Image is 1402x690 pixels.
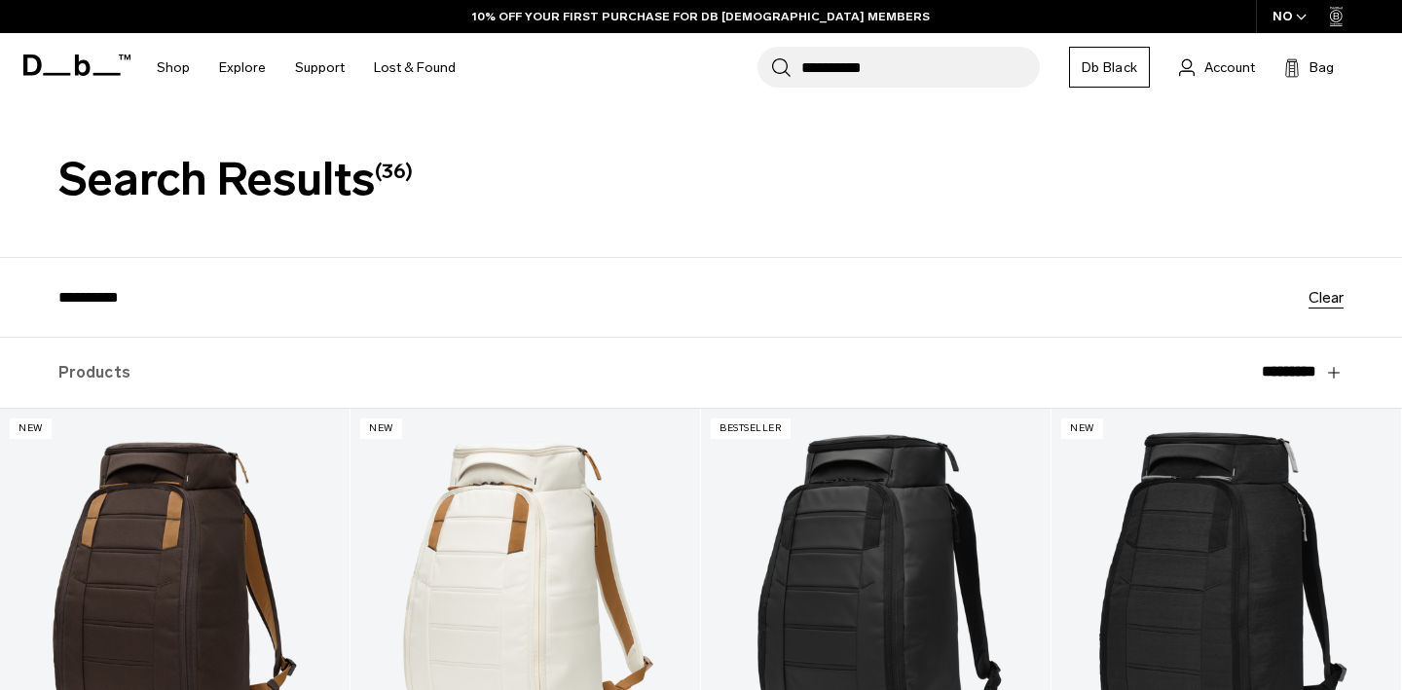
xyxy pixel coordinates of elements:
p: New [10,418,52,439]
a: Account [1179,55,1255,79]
a: Shop [157,33,190,102]
p: Bestseller [711,418,791,439]
p: New [1061,418,1103,439]
p: New [360,418,402,439]
label: Products [58,338,130,408]
a: Lost & Found [374,33,456,102]
a: Support [295,33,345,102]
span: Search Results [58,152,413,206]
a: Explore [219,33,266,102]
button: Bag [1284,55,1334,79]
a: 10% OFF YOUR FIRST PURCHASE FOR DB [DEMOGRAPHIC_DATA] MEMBERS [472,8,930,25]
button: Clear [1309,289,1344,305]
span: Account [1204,57,1255,78]
nav: Main Navigation [142,33,470,102]
a: Db Black [1069,47,1150,88]
span: (36) [375,159,413,183]
span: Bag [1310,57,1334,78]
